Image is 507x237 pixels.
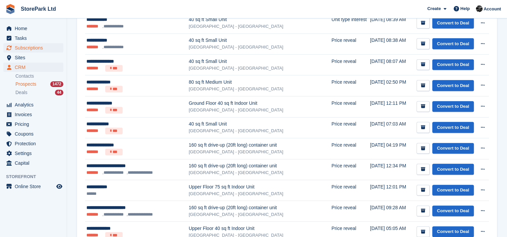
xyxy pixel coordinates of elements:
[432,80,474,91] a: Convert to Deal
[50,81,63,87] div: 1472
[189,100,331,107] div: Ground Floor 40 sq ft Indoor Unit
[432,206,474,217] a: Convert to Deal
[18,3,59,14] a: StorePark Ltd
[3,110,63,119] a: menu
[189,121,331,128] div: 40 sq ft Small Unit
[189,149,331,155] div: [GEOGRAPHIC_DATA] - [GEOGRAPHIC_DATA]
[189,211,331,218] div: [GEOGRAPHIC_DATA] - [GEOGRAPHIC_DATA]
[3,129,63,139] a: menu
[331,13,370,33] td: Unit type interest
[189,86,331,92] div: [GEOGRAPHIC_DATA] - [GEOGRAPHIC_DATA]
[15,43,55,53] span: Subscriptions
[331,138,370,159] td: Price reveal
[432,17,474,28] a: Convert to Deal
[460,5,470,12] span: Help
[3,158,63,168] a: menu
[6,173,67,180] span: Storefront
[189,225,331,232] div: Upper Floor 40 sq ft Indoor Unit
[189,190,331,197] div: [GEOGRAPHIC_DATA] - [GEOGRAPHIC_DATA]
[3,100,63,109] a: menu
[331,75,370,96] td: Price reveal
[15,89,63,96] a: Deals 44
[484,6,501,12] span: Account
[370,75,409,96] td: [DATE] 02:50 PM
[15,33,55,43] span: Tasks
[15,24,55,33] span: Home
[15,129,55,139] span: Coupons
[15,110,55,119] span: Invoices
[3,120,63,129] a: menu
[370,54,409,75] td: [DATE] 08:07 AM
[15,73,63,79] a: Contacts
[370,96,409,117] td: [DATE] 12:11 PM
[55,90,63,95] div: 44
[370,159,409,180] td: [DATE] 12:34 PM
[189,107,331,113] div: [GEOGRAPHIC_DATA] - [GEOGRAPHIC_DATA]
[5,4,15,14] img: stora-icon-8386f47178a22dfd0bd8f6a31ec36ba5ce8667c1dd55bd0f319d3a0aa187defe.svg
[432,164,474,175] a: Convert to Deal
[432,122,474,133] a: Convert to Deal
[432,59,474,70] a: Convert to Deal
[331,33,370,54] td: Price reveal
[15,158,55,168] span: Capital
[189,204,331,211] div: 160 sq ft drive-up (20ft long) container unit
[15,139,55,148] span: Protection
[3,149,63,158] a: menu
[432,185,474,196] a: Convert to Deal
[15,182,55,191] span: Online Store
[55,182,63,190] a: Preview store
[3,63,63,72] a: menu
[3,43,63,53] a: menu
[432,143,474,154] a: Convert to Deal
[370,180,409,201] td: [DATE] 12:01 PM
[370,138,409,159] td: [DATE] 04:19 PM
[3,53,63,62] a: menu
[189,142,331,149] div: 160 sq ft drive-up (20ft long) container unit
[189,183,331,190] div: Upper Floor 75 sq ft Indoor Unit
[331,54,370,75] td: Price reveal
[476,5,483,12] img: Ryan Mulcahy
[3,182,63,191] a: menu
[189,44,331,51] div: [GEOGRAPHIC_DATA] - [GEOGRAPHIC_DATA]
[189,79,331,86] div: 80 sq ft Medium Unit
[189,169,331,176] div: [GEOGRAPHIC_DATA] - [GEOGRAPHIC_DATA]
[189,162,331,169] div: 160 sq ft drive-up (20ft long) container unit
[189,128,331,134] div: [GEOGRAPHIC_DATA] - [GEOGRAPHIC_DATA]
[3,33,63,43] a: menu
[189,58,331,65] div: 40 sq ft Small Unit
[3,139,63,148] a: menu
[331,201,370,221] td: Price reveal
[370,117,409,138] td: [DATE] 07:03 AM
[331,96,370,117] td: Price reveal
[189,37,331,44] div: 40 sq ft Small Unit
[370,13,409,33] td: [DATE] 08:39 AM
[427,5,441,12] span: Create
[189,16,331,23] div: 40 sq ft Small Unit
[370,201,409,221] td: [DATE] 09:28 AM
[15,63,55,72] span: CRM
[189,65,331,72] div: [GEOGRAPHIC_DATA] - [GEOGRAPHIC_DATA]
[331,159,370,180] td: Price reveal
[432,38,474,49] a: Convert to Deal
[331,180,370,201] td: Price reveal
[15,120,55,129] span: Pricing
[370,33,409,54] td: [DATE] 08:38 AM
[15,81,63,88] a: Prospects 1472
[15,100,55,109] span: Analytics
[15,53,55,62] span: Sites
[432,101,474,112] a: Convert to Deal
[15,149,55,158] span: Settings
[189,23,331,30] div: [GEOGRAPHIC_DATA] - [GEOGRAPHIC_DATA]
[331,117,370,138] td: Price reveal
[15,89,27,96] span: Deals
[15,81,36,87] span: Prospects
[3,24,63,33] a: menu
